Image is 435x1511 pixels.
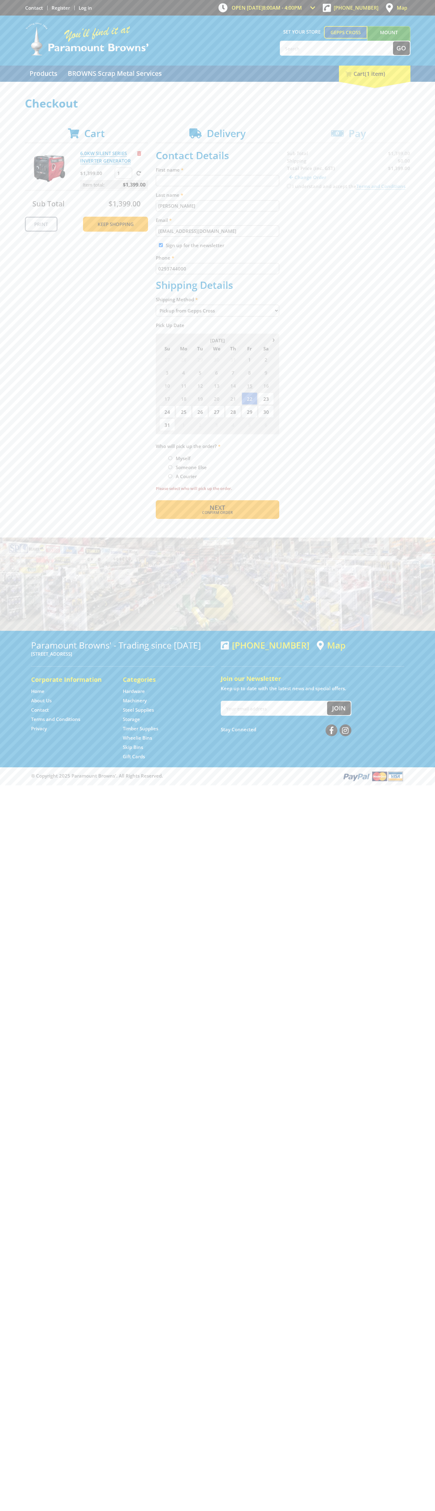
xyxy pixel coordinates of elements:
[79,5,92,11] a: Log in
[192,366,208,379] span: 5
[225,353,241,366] span: 31
[25,5,43,11] a: Go to the Contact page
[225,366,241,379] span: 7
[242,405,257,418] span: 29
[365,70,385,77] span: (1 item)
[192,379,208,392] span: 12
[156,321,279,329] label: Pick Up Date
[123,725,158,732] a: Go to the Timber Supplies page
[242,344,257,353] span: Fr
[192,353,208,366] span: 29
[242,418,257,431] span: 5
[80,150,131,164] a: 6.0KW SILENT SERIES INVERTER GENERATOR
[63,66,166,82] a: Go to the BROWNS Scrap Metal Services page
[176,392,192,405] span: 18
[258,405,274,418] span: 30
[156,305,279,317] select: Please select a shipping method.
[393,41,410,55] button: Go
[159,418,175,431] span: 31
[207,127,246,140] span: Delivery
[242,366,257,379] span: 8
[192,392,208,405] span: 19
[31,725,47,732] a: Go to the Privacy page
[156,263,279,274] input: Please enter your telephone number.
[168,456,172,460] input: Please select who will pick up the order.
[192,344,208,353] span: Tu
[109,199,141,209] span: $1,399.00
[176,405,192,418] span: 25
[174,462,209,473] label: Someone Else
[31,650,215,658] p: [STREET_ADDRESS]
[83,217,148,232] a: Keep Shopping
[258,418,274,431] span: 6
[225,344,241,353] span: Th
[31,697,52,704] a: Go to the About Us page
[342,770,404,782] img: PayPal, Mastercard, Visa accepted
[221,674,404,683] h5: Join our Newsletter
[80,169,113,177] p: $1,399.00
[137,150,141,156] a: Remove from cart
[327,701,351,715] button: Join
[210,503,225,512] span: Next
[317,640,345,650] a: View a map of Gepps Cross location
[123,697,147,704] a: Go to the Machinery page
[221,722,351,737] div: Stay Connected
[232,4,302,11] span: OPEN [DATE]
[209,366,224,379] span: 6
[123,180,146,189] span: $1,399.00
[166,242,224,248] label: Sign up for the newsletter
[159,392,175,405] span: 17
[176,366,192,379] span: 4
[168,474,172,478] input: Please select who will pick up the order.
[225,379,241,392] span: 14
[31,640,215,650] h3: Paramount Browns' - Trading since [DATE]
[159,344,175,353] span: Su
[209,344,224,353] span: We
[159,366,175,379] span: 3
[156,216,279,224] label: Email
[159,379,175,392] span: 10
[258,379,274,392] span: 16
[25,770,410,782] div: ® Copyright 2025 Paramount Browns'. All Rights Reserved.
[242,353,257,366] span: 1
[25,97,410,110] h1: Checkout
[258,392,274,405] span: 23
[123,753,145,760] a: Go to the Gift Cards page
[176,353,192,366] span: 28
[280,41,393,55] input: Search
[221,640,309,650] div: [PHONE_NUMBER]
[123,707,154,713] a: Go to the Steel Supplies page
[210,337,225,344] span: [DATE]
[25,217,58,232] a: Print
[31,150,68,187] img: 6.0KW SILENT SERIES INVERTER GENERATOR
[339,66,410,82] div: Cart
[31,675,110,684] h5: Corporate Information
[31,716,80,723] a: Go to the Terms and Conditions page
[209,353,224,366] span: 30
[225,405,241,418] span: 28
[31,707,49,713] a: Go to the Contact page
[221,701,327,715] input: Your email address
[156,191,279,199] label: Last name
[84,127,105,140] span: Cart
[324,26,367,39] a: Gepps Cross
[159,405,175,418] span: 24
[32,199,64,209] span: Sub Total
[209,418,224,431] span: 3
[52,5,70,11] a: Go to the registration page
[159,353,175,366] span: 27
[156,254,279,261] label: Phone
[367,26,410,50] a: Mount [PERSON_NAME]
[209,392,224,405] span: 20
[258,366,274,379] span: 9
[174,471,199,482] label: A Courier
[156,150,279,161] h2: Contact Details
[123,744,143,751] a: Go to the Skip Bins page
[156,442,279,450] label: Who will pick up the order?
[209,405,224,418] span: 27
[156,175,279,186] input: Please enter your first name.
[192,418,208,431] span: 2
[242,392,257,405] span: 22
[168,465,172,469] input: Please select who will pick up the order.
[80,180,148,189] p: Item total:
